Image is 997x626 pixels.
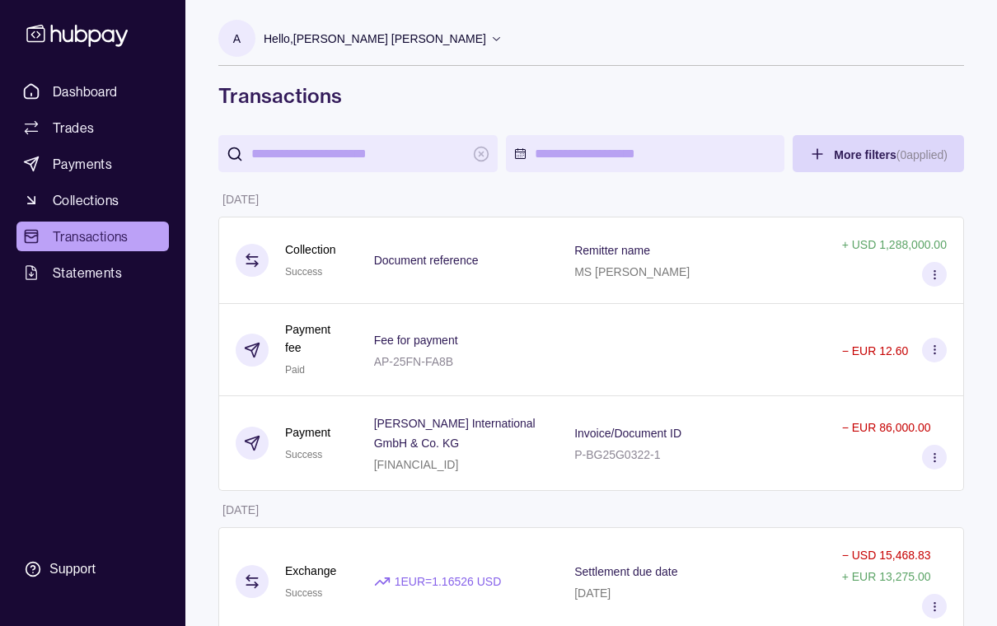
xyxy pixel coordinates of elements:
span: Success [285,587,322,599]
span: Payments [53,154,112,174]
p: 1 EUR = 1.16526 USD [395,572,502,591]
span: Transactions [53,227,129,246]
p: Exchange [285,562,336,580]
p: Payment [285,423,330,441]
a: Support [16,552,169,586]
p: [PERSON_NAME] International GmbH & Co. KG [374,417,536,450]
a: Trades [16,113,169,142]
button: More filters(0applied) [793,135,964,172]
div: Support [49,560,96,578]
span: Success [285,449,322,460]
p: [FINANCIAL_ID] [374,458,459,471]
p: ( 0 applied) [896,148,948,161]
span: Trades [53,118,94,138]
p: − EUR 12.60 [842,344,909,357]
p: Invoice/Document ID [574,427,681,440]
p: Remitter name [574,244,650,257]
p: − EUR 86,000.00 [842,421,931,434]
a: Dashboard [16,77,169,106]
p: [DATE] [222,193,259,206]
p: [DATE] [574,586,611,600]
h1: Transactions [218,82,964,109]
p: + USD 1,288,000.00 [842,238,947,251]
p: Settlement due date [574,565,677,578]
p: Collection [285,241,335,259]
span: Paid [285,364,305,376]
a: Collections [16,185,169,215]
p: Hello, [PERSON_NAME] [PERSON_NAME] [264,30,486,48]
p: P-BG25G0322-1 [574,448,660,461]
a: Payments [16,149,169,179]
p: Payment fee [285,320,341,357]
p: Fee for payment [374,334,458,347]
p: [DATE] [222,503,259,516]
p: MS [PERSON_NAME] [574,265,690,278]
p: Document reference [374,254,479,267]
span: Collections [53,190,119,210]
span: Dashboard [53,82,118,101]
p: A [233,30,241,48]
span: More filters [834,148,948,161]
a: Statements [16,258,169,287]
span: Success [285,266,322,278]
p: + EUR 13,275.00 [842,570,931,583]
span: Statements [53,263,122,283]
p: − USD 15,468.83 [842,549,931,562]
input: search [251,135,465,172]
p: AP-25FN-FA8B [374,355,453,368]
a: Transactions [16,222,169,251]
